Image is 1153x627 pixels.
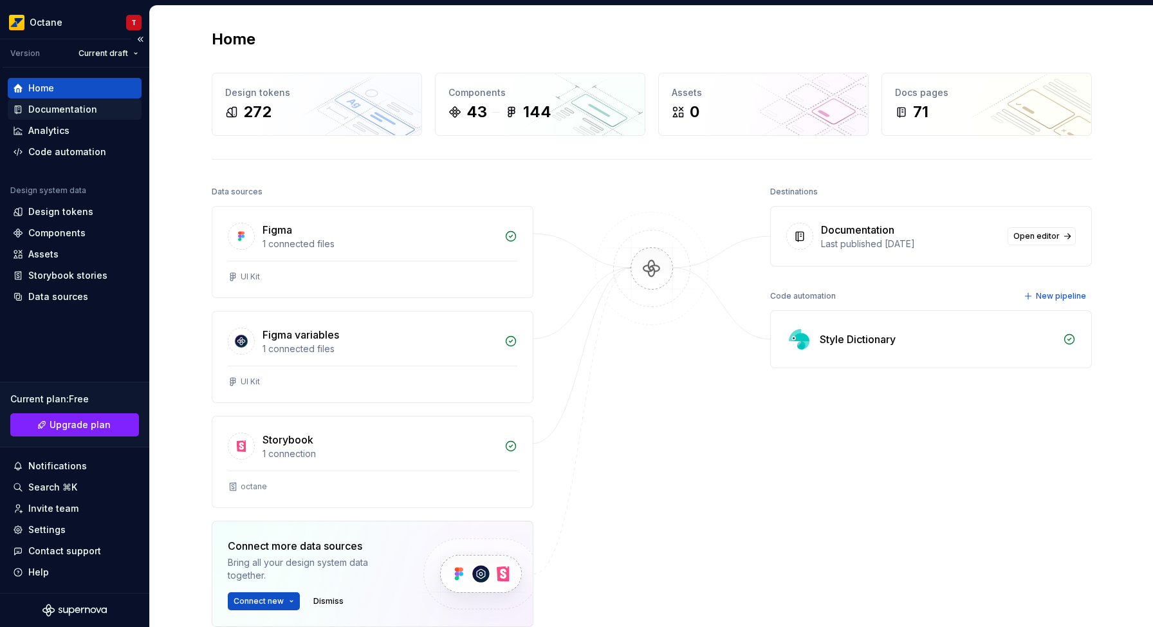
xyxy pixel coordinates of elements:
div: Design tokens [28,205,93,218]
button: Connect new [228,592,300,610]
div: Design system data [10,185,86,196]
a: Invite team [8,498,142,519]
button: New pipeline [1020,287,1092,305]
a: Docs pages71 [881,73,1092,136]
div: Docs pages [895,86,1078,99]
button: Search ⌘K [8,477,142,498]
a: Documentation [8,99,142,120]
div: 1 connected files [263,238,497,250]
span: Upgrade plan [50,418,111,431]
div: Design tokens [225,86,409,99]
div: Storybook stories [28,269,107,282]
svg: Supernova Logo [42,604,107,617]
div: Invite team [28,502,78,515]
div: Settings [28,523,66,536]
a: Upgrade plan [10,413,139,436]
span: Current draft [78,48,128,59]
a: Analytics [8,120,142,141]
div: Documentation [28,103,97,116]
a: Home [8,78,142,98]
div: Style Dictionary [820,332,896,347]
a: Figma1 connected filesUI Kit [212,206,533,298]
div: Code automation [28,145,106,158]
button: Current draft [73,44,144,62]
a: Code automation [8,142,142,162]
button: Collapse sidebar [131,30,149,48]
div: Last published [DATE] [821,238,1000,250]
div: Data sources [28,290,88,303]
button: Dismiss [308,592,349,610]
span: Connect new [234,596,284,606]
div: Components [448,86,632,99]
span: Open editor [1013,231,1060,241]
a: Assets0 [658,73,869,136]
a: Settings [8,519,142,540]
div: Destinations [770,183,818,201]
div: Code automation [770,287,836,305]
div: Figma variables [263,327,339,342]
a: Components43144 [435,73,645,136]
div: 43 [466,102,487,122]
a: Design tokens [8,201,142,222]
div: UI Kit [241,272,260,282]
div: Assets [672,86,855,99]
div: Analytics [28,124,69,137]
div: Components [28,227,86,239]
div: 1 connection [263,447,497,460]
div: Octane [30,16,62,29]
div: 1 connected files [263,342,497,355]
div: UI Kit [241,377,260,387]
div: Home [28,82,54,95]
a: Components [8,223,142,243]
div: 144 [523,102,551,122]
div: Notifications [28,460,87,473]
button: Help [8,562,142,583]
div: 0 [690,102,699,122]
div: Data sources [212,183,263,201]
div: octane [241,482,267,492]
div: Storybook [263,432,313,447]
div: 272 [243,102,272,122]
div: Figma [263,222,292,238]
a: Storybook1 connectionoctane [212,416,533,508]
a: Assets [8,244,142,265]
button: OctaneT [3,8,147,36]
div: Search ⌘K [28,481,77,494]
div: Bring all your design system data together. [228,556,401,582]
a: Data sources [8,286,142,307]
span: New pipeline [1036,291,1086,301]
div: 71 [913,102,928,122]
a: Figma variables1 connected filesUI Kit [212,311,533,403]
div: Version [10,48,40,59]
div: T [131,17,136,28]
div: Help [28,566,49,579]
div: Connect more data sources [228,538,401,554]
div: Assets [28,248,59,261]
a: Design tokens272 [212,73,422,136]
div: Contact support [28,545,101,557]
div: Documentation [821,222,894,238]
h2: Home [212,29,255,50]
button: Notifications [8,456,142,476]
span: Dismiss [313,596,344,606]
div: Current plan : Free [10,393,139,406]
a: Open editor [1008,227,1076,245]
button: Contact support [8,541,142,561]
img: e8093afa-4b23-4413-bf51-00cde92dbd3f.png [9,15,24,30]
a: Storybook stories [8,265,142,286]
